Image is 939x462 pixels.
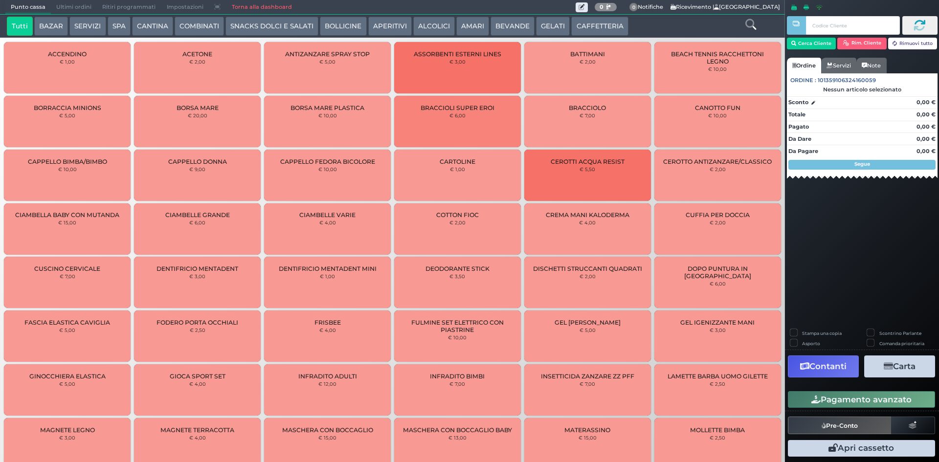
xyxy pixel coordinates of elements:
span: DEODORANTE STICK [425,265,490,272]
button: Cerca Cliente [787,38,836,49]
span: INFRADITO ADULTI [298,373,357,380]
span: Punto cassa [5,0,51,14]
small: € 5,00 [580,327,596,333]
strong: 0,00 € [917,148,936,154]
span: CREMA MANI KALODERMA [546,211,629,219]
span: MASCHERA CON BOCCAGLIO BABY [403,426,512,434]
label: Scontrino Parlante [879,330,921,336]
span: DENTIFRICIO MENTADENT MINI [279,265,377,272]
small: € 5,00 [319,59,335,65]
small: € 1,00 [320,273,335,279]
small: € 2,00 [710,166,726,172]
small: € 10,00 [708,112,727,118]
span: FRISBEE [314,319,341,326]
span: FULMINE SET ELETTRICO CON PIASTRINE [402,319,513,333]
small: € 3,00 [449,59,466,65]
a: Ordine [787,58,821,73]
strong: Sconto [788,98,808,107]
span: BATTIMANI [570,50,605,58]
span: Impostazioni [161,0,209,14]
span: BRACCIOLO [569,104,606,111]
small: € 2,00 [710,220,726,225]
button: Rim. Cliente [837,38,887,49]
span: MASCHERA CON BOCCAGLIO [282,426,373,434]
small: € 7,00 [449,381,465,387]
span: MOLLETTE BIMBA [690,426,745,434]
span: DOPO PUNTURA IN [GEOGRAPHIC_DATA] [662,265,772,280]
small: € 10,00 [318,112,337,118]
small: € 2,00 [580,273,596,279]
small: € 5,00 [59,112,75,118]
span: CIAMBELLE GRANDE [165,211,230,219]
span: CUSCINO CERVICALE [34,265,100,272]
small: € 10,00 [708,66,727,72]
span: INFRADITO BIMBI [430,373,485,380]
button: Pre-Conto [788,417,892,434]
button: AMARI [456,17,489,36]
button: Contanti [788,355,859,377]
strong: Da Dare [788,135,811,142]
span: BRACCIOLI SUPER EROI [421,104,494,111]
button: Apri cassetto [788,440,935,457]
span: COTTON FIOC [436,211,479,219]
span: Ultimi ordini [51,0,97,14]
button: SNACKS DOLCI E SALATI [225,17,318,36]
small: € 6,00 [189,220,205,225]
strong: 0,00 € [917,135,936,142]
small: € 20,00 [188,112,207,118]
span: LAMETTE BARBA UOMO GILETTE [668,373,768,380]
small: € 10,00 [58,166,77,172]
span: FASCIA ELASTICA CAVIGLIA [24,319,110,326]
span: 0 [629,3,638,12]
span: BORSA MARE [177,104,219,111]
span: ANTIZANZARE SPRAY STOP [285,50,370,58]
span: FODERO PORTA OCCHIALI [156,319,238,326]
button: SERVIZI [69,17,106,36]
span: MAGNETE TERRACOTTA [160,426,234,434]
small: € 4,00 [319,327,336,333]
small: € 4,00 [189,381,206,387]
button: Tutti [7,17,33,36]
small: € 2,00 [189,59,205,65]
span: GINOCCHIERA ELASTICA [29,373,106,380]
span: GEL IGENIZZANTE MANI [680,319,755,326]
span: CAPPELLO DONNA [168,158,227,165]
button: CAFFETTERIA [571,17,628,36]
small: € 1,00 [450,166,465,172]
small: € 1,00 [60,59,75,65]
small: € 15,00 [318,435,336,440]
span: CUFFIA PER DOCCIA [686,211,750,219]
span: CAPPELLO BIMBA/BIMBO [28,158,107,165]
strong: Da Pagare [788,148,818,154]
small: € 2,00 [580,59,596,65]
small: € 10,00 [318,166,337,172]
small: € 3,00 [59,435,75,440]
strong: Totale [788,111,805,118]
span: CEROTTO ANTIZANZARE/CLASSICO [663,158,772,165]
span: Ritiri programmati [97,0,161,14]
span: Ordine : [790,76,816,85]
label: Asporto [802,340,820,347]
span: CANOTTO FUN [695,104,740,111]
small: € 5,50 [580,166,595,172]
small: € 7,00 [580,112,595,118]
small: € 5,00 [59,327,75,333]
span: BORSA MARE PLASTICA [291,104,364,111]
span: BEACH TENNIS RACCHETTONI LEGNO [662,50,772,65]
button: BEVANDE [491,17,535,36]
small: € 2,00 [449,220,466,225]
button: APERITIVI [368,17,412,36]
span: ACCENDINO [48,50,87,58]
strong: 0,00 € [917,123,936,130]
small: € 12,00 [318,381,336,387]
span: INSETTICIDA ZANZARE ZZ PFF [541,373,634,380]
span: MATERASSINO [564,426,610,434]
small: € 7,00 [580,381,595,387]
input: Codice Cliente [806,16,899,35]
small: € 15,00 [579,435,597,440]
button: COMBINATI [175,17,224,36]
span: CEROTTI ACQUA RESIST [551,158,625,165]
span: CARTOLINE [440,158,475,165]
small: € 15,00 [58,220,76,225]
small: € 3,50 [449,273,465,279]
